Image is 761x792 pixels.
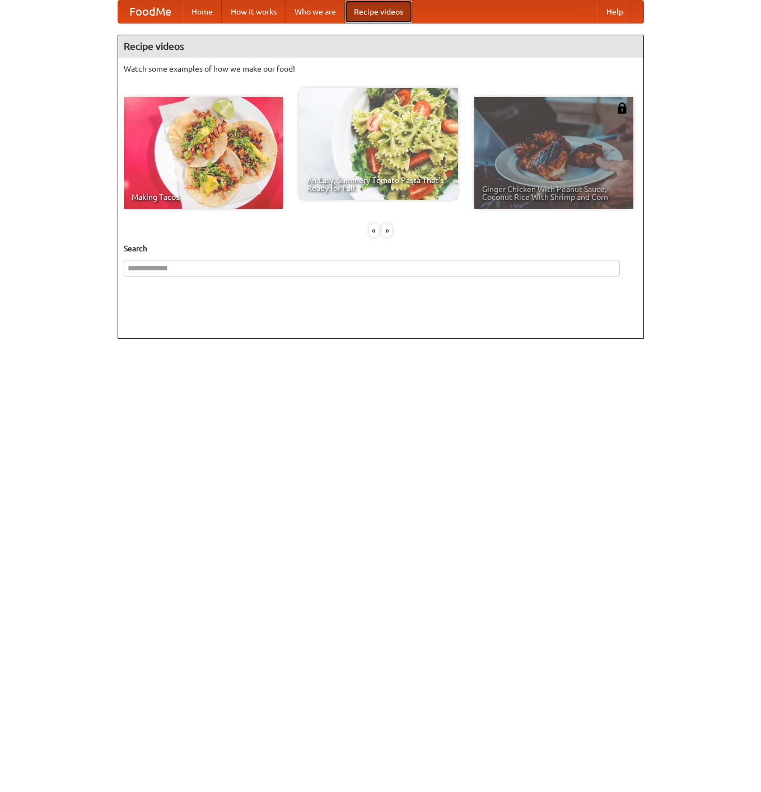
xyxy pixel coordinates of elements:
span: Making Tacos [132,193,275,201]
h4: Recipe videos [118,35,643,58]
a: Making Tacos [124,97,283,209]
div: « [369,223,379,237]
p: Watch some examples of how we make our food! [124,63,638,74]
div: » [382,223,392,237]
a: Recipe videos [345,1,412,23]
h5: Search [124,243,638,254]
span: An Easy, Summery Tomato Pasta That's Ready for Fall [307,176,450,192]
a: Help [597,1,632,23]
a: How it works [222,1,286,23]
a: An Easy, Summery Tomato Pasta That's Ready for Fall [299,88,458,200]
a: FoodMe [118,1,183,23]
a: Home [183,1,222,23]
a: Who we are [286,1,345,23]
img: 483408.png [617,102,628,114]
